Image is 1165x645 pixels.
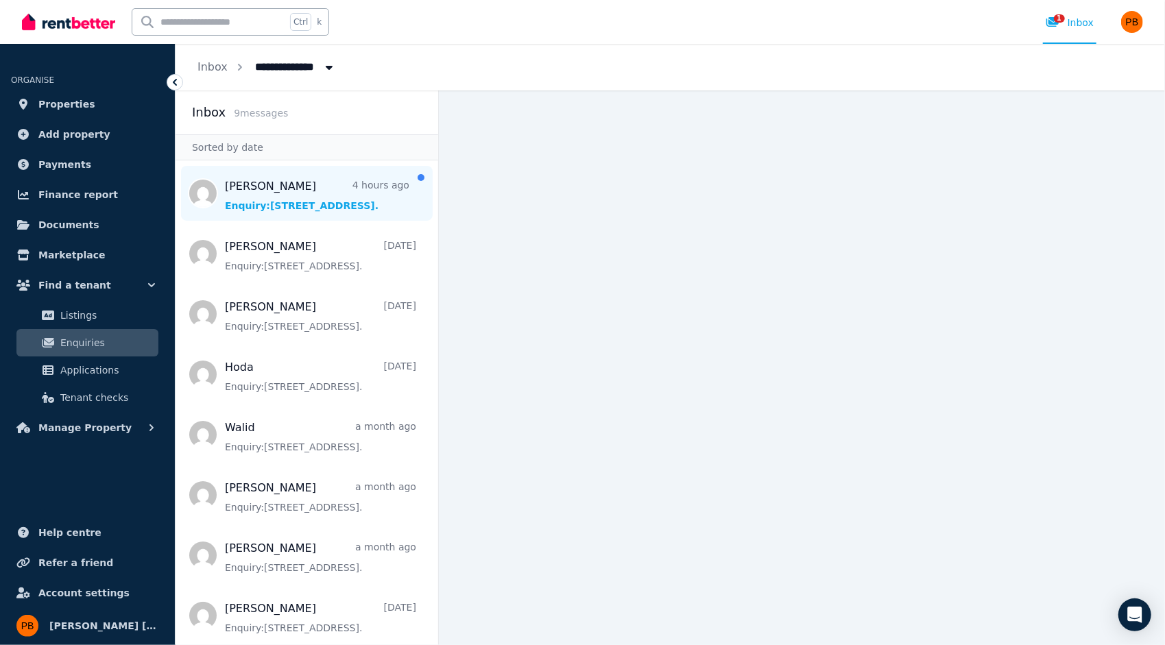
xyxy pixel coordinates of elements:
[38,277,111,293] span: Find a tenant
[225,239,416,273] a: [PERSON_NAME][DATE]Enquiry:[STREET_ADDRESS].
[16,302,158,329] a: Listings
[22,12,115,32] img: RentBetter
[38,585,130,601] span: Account settings
[197,60,228,73] a: Inbox
[60,362,153,378] span: Applications
[225,540,416,574] a: [PERSON_NAME]a month agoEnquiry:[STREET_ADDRESS].
[60,389,153,406] span: Tenant checks
[16,329,158,356] a: Enquiries
[176,134,438,160] div: Sorted by date
[11,151,164,178] a: Payments
[176,160,438,645] nav: Message list
[11,579,164,607] a: Account settings
[11,519,164,546] a: Help centre
[1054,14,1065,23] span: 1
[16,356,158,384] a: Applications
[11,549,164,576] a: Refer a friend
[38,186,118,203] span: Finance report
[225,480,416,514] a: [PERSON_NAME]a month agoEnquiry:[STREET_ADDRESS].
[38,524,101,541] span: Help centre
[225,359,416,393] a: Hoda[DATE]Enquiry:[STREET_ADDRESS].
[317,16,322,27] span: k
[16,384,158,411] a: Tenant checks
[11,90,164,118] a: Properties
[49,618,158,634] span: [PERSON_NAME] [PERSON_NAME]
[38,96,95,112] span: Properties
[11,241,164,269] a: Marketplace
[225,600,416,635] a: [PERSON_NAME][DATE]Enquiry:[STREET_ADDRESS].
[11,271,164,299] button: Find a tenant
[38,156,91,173] span: Payments
[38,247,105,263] span: Marketplace
[1118,598,1151,631] div: Open Intercom Messenger
[192,103,226,122] h2: Inbox
[234,108,288,119] span: 9 message s
[225,299,416,333] a: [PERSON_NAME][DATE]Enquiry:[STREET_ADDRESS].
[38,555,113,571] span: Refer a friend
[60,334,153,351] span: Enquiries
[11,75,54,85] span: ORGANISE
[60,307,153,324] span: Listings
[225,419,416,454] a: Walida month agoEnquiry:[STREET_ADDRESS].
[11,181,164,208] a: Finance report
[16,615,38,637] img: Petar Bijelac Petar Bijelac
[11,414,164,441] button: Manage Property
[38,217,99,233] span: Documents
[38,126,110,143] span: Add property
[225,178,409,212] a: [PERSON_NAME]4 hours agoEnquiry:[STREET_ADDRESS].
[11,121,164,148] a: Add property
[176,44,358,90] nav: Breadcrumb
[1046,16,1094,29] div: Inbox
[11,211,164,239] a: Documents
[1121,11,1143,33] img: Petar Bijelac Petar Bijelac
[38,419,132,436] span: Manage Property
[290,13,311,31] span: Ctrl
